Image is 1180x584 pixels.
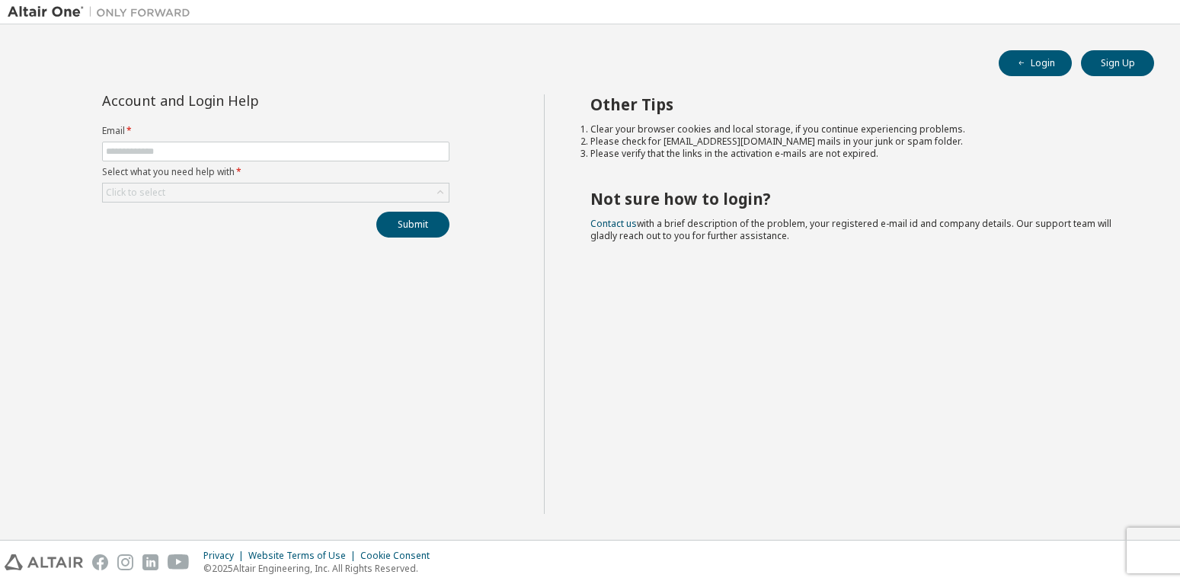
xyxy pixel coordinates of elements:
button: Login [999,50,1072,76]
div: Click to select [106,187,165,199]
img: facebook.svg [92,554,108,570]
div: Cookie Consent [360,550,439,562]
li: Please check for [EMAIL_ADDRESS][DOMAIN_NAME] mails in your junk or spam folder. [590,136,1127,148]
div: Click to select [103,183,449,202]
img: altair_logo.svg [5,554,83,570]
p: © 2025 Altair Engineering, Inc. All Rights Reserved. [203,562,439,575]
h2: Other Tips [590,94,1127,114]
button: Sign Up [1081,50,1154,76]
img: instagram.svg [117,554,133,570]
button: Submit [376,212,449,238]
li: Please verify that the links in the activation e-mails are not expired. [590,148,1127,160]
div: Account and Login Help [102,94,380,107]
div: Privacy [203,550,248,562]
label: Select what you need help with [102,166,449,178]
img: Altair One [8,5,198,20]
a: Contact us [590,217,637,230]
span: with a brief description of the problem, your registered e-mail id and company details. Our suppo... [590,217,1111,242]
img: youtube.svg [168,554,190,570]
div: Website Terms of Use [248,550,360,562]
img: linkedin.svg [142,554,158,570]
li: Clear your browser cookies and local storage, if you continue experiencing problems. [590,123,1127,136]
label: Email [102,125,449,137]
h2: Not sure how to login? [590,189,1127,209]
